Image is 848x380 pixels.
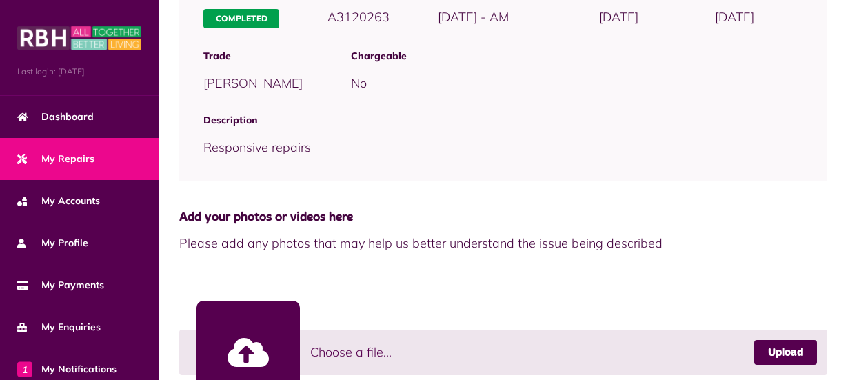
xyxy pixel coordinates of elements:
[310,343,392,361] span: Choose a file...
[327,9,390,25] span: A3120263
[599,9,638,25] span: [DATE]
[203,113,803,128] span: Description
[17,66,141,78] span: Last login: [DATE]
[17,361,32,377] span: 1
[715,9,754,25] span: [DATE]
[179,234,827,252] span: Please add any photos that may help us better understand the issue being described
[351,49,803,63] span: Chargeable
[203,49,303,63] span: Trade
[17,152,94,166] span: My Repairs
[17,320,101,334] span: My Enquiries
[203,9,279,28] span: Completed
[203,75,303,91] span: [PERSON_NAME]
[17,362,117,377] span: My Notifications
[17,24,141,52] img: MyRBH
[179,208,827,227] span: Add your photos or videos here
[17,194,100,208] span: My Accounts
[17,236,88,250] span: My Profile
[203,139,311,155] span: Responsive repairs
[351,75,367,91] span: No
[438,9,509,25] span: [DATE] - AM
[754,340,817,365] a: Upload
[17,278,104,292] span: My Payments
[17,110,94,124] span: Dashboard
